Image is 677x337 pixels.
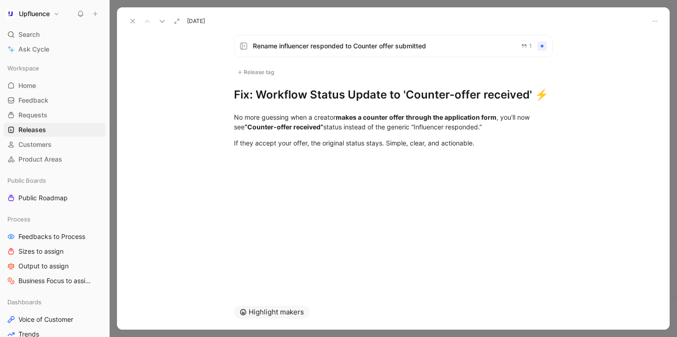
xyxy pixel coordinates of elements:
[18,261,69,271] span: Output to assign
[234,306,309,319] button: Highlight makers
[4,174,105,205] div: Public BoardsPublic Roadmap
[234,87,553,102] h1: Fix: Workflow Status Update to 'Counter-offer received' ⚡
[7,176,46,185] span: Public Boards
[4,93,105,107] a: Feedback
[18,44,49,55] span: Ask Cycle
[18,232,85,241] span: Feedbacks to Process
[4,42,105,56] a: Ask Cycle
[529,43,532,49] span: 1
[18,125,46,134] span: Releases
[245,123,323,131] strong: “Counter-offer received”
[7,64,39,73] span: Workspace
[234,68,553,76] div: Release tag
[93,315,102,324] button: View actions
[6,9,15,18] img: Upfluence
[7,215,30,224] span: Process
[18,96,48,105] span: Feedback
[234,112,553,132] div: No more guessing when a creator , you'll now see status instead of the generic “Influencer respon...
[4,313,105,326] a: Voice of Customer
[4,230,105,244] a: Feedbacks to Process
[18,155,62,164] span: Product Areas
[18,110,47,120] span: Requests
[4,212,105,226] div: Process
[4,212,105,288] div: ProcessFeedbacks to ProcessSizes to assignOutput to assignBusiness Focus to assign
[18,29,40,40] span: Search
[4,191,105,205] a: Public Roadmap
[4,138,105,151] a: Customers
[4,174,105,187] div: Public Boards
[93,232,102,241] button: View actions
[18,140,52,149] span: Customers
[4,79,105,93] a: Home
[7,297,41,307] span: Dashboards
[19,10,50,18] h1: Upfluence
[93,276,102,285] button: View actions
[519,41,534,51] button: 1
[4,7,62,20] button: UpfluenceUpfluence
[253,41,514,52] span: Rename influencer responded to Counter offer submitted
[4,61,105,75] div: Workspace
[18,276,93,285] span: Business Focus to assign
[93,247,102,256] button: View actions
[93,193,102,203] button: View actions
[18,193,68,203] span: Public Roadmap
[234,138,553,148] div: If they accept your offer, the original status stays. Simple, clear, and actionable.
[18,247,64,256] span: Sizes to assign
[4,108,105,122] a: Requests
[18,315,73,324] span: Voice of Customer
[18,81,36,90] span: Home
[234,67,277,78] div: Release tag
[4,259,105,273] a: Output to assign
[93,261,102,271] button: View actions
[4,152,105,166] a: Product Areas
[187,17,205,25] span: [DATE]
[4,28,105,41] div: Search
[4,244,105,258] a: Sizes to assign
[4,274,105,288] a: Business Focus to assign
[336,113,496,121] strong: makes a counter offer through the application form
[4,123,105,137] a: Releases
[4,295,105,309] div: Dashboards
